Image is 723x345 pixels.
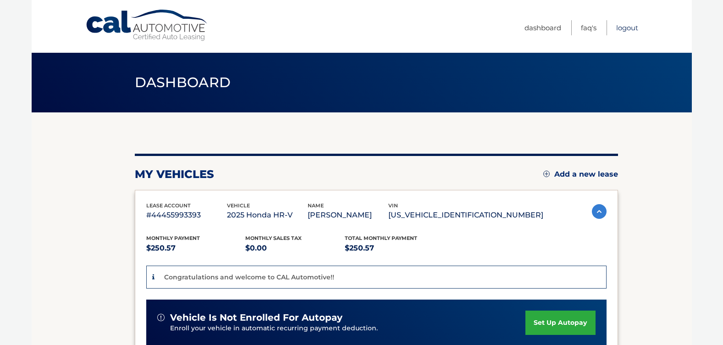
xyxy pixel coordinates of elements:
p: [PERSON_NAME] [308,209,388,222]
p: $250.57 [146,242,246,255]
p: Enroll your vehicle in automatic recurring payment deduction. [170,323,526,334]
span: Total Monthly Payment [345,235,417,241]
span: Dashboard [135,74,231,91]
p: #44455993393 [146,209,227,222]
a: Logout [616,20,638,35]
p: 2025 Honda HR-V [227,209,308,222]
a: FAQ's [581,20,596,35]
img: add.svg [543,171,550,177]
span: Monthly Payment [146,235,200,241]
img: alert-white.svg [157,314,165,321]
span: vin [388,202,398,209]
span: name [308,202,324,209]
a: set up autopay [525,311,595,335]
a: Add a new lease [543,170,618,179]
a: Cal Automotive [85,9,209,42]
p: $250.57 [345,242,444,255]
a: Dashboard [524,20,561,35]
img: accordion-active.svg [592,204,607,219]
span: lease account [146,202,191,209]
span: vehicle is not enrolled for autopay [170,312,342,323]
p: $0.00 [245,242,345,255]
p: [US_VEHICLE_IDENTIFICATION_NUMBER] [388,209,543,222]
p: Congratulations and welcome to CAL Automotive!! [164,273,334,281]
span: vehicle [227,202,250,209]
h2: my vehicles [135,167,214,181]
span: Monthly sales Tax [245,235,302,241]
